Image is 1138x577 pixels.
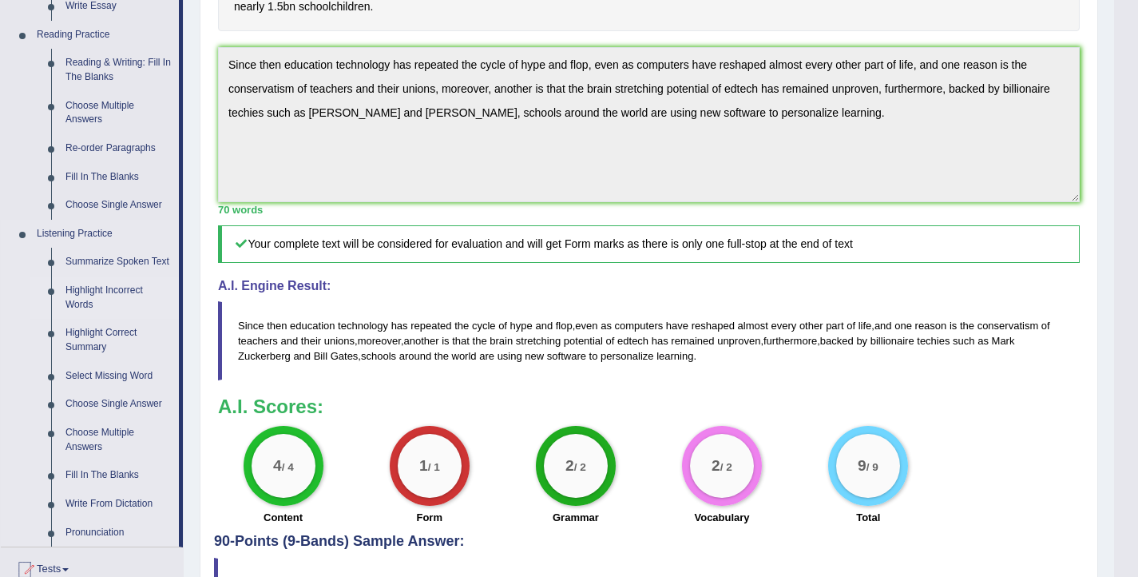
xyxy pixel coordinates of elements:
span: brain [490,335,513,347]
span: backed [820,335,854,347]
span: unions [324,335,355,347]
a: Reading Practice [30,21,179,50]
span: the [960,320,974,332]
span: by [856,335,867,347]
span: and [874,320,892,332]
big: 1 [419,457,428,475]
span: Mark [992,335,1015,347]
span: technology [338,320,388,332]
span: their [301,335,321,347]
span: are [479,350,494,362]
span: remained [671,335,714,347]
span: of [847,320,855,332]
span: software [547,350,586,362]
span: repeated [410,320,451,332]
big: 2 [565,457,574,475]
label: Vocabulary [694,510,749,525]
span: conservatism [977,320,1039,332]
span: flop [556,320,573,332]
span: to [589,350,598,362]
span: as [601,320,612,332]
span: Bill [314,350,327,362]
a: Highlight Incorrect Words [58,277,179,319]
span: of [1041,320,1050,332]
span: edtech [617,335,648,347]
a: Choose Multiple Answers [58,419,179,461]
span: and [293,350,311,362]
big: 9 [858,457,866,475]
span: hype [510,320,533,332]
a: Re-order Paragraphs [58,134,179,163]
h4: A.I. Engine Result: [218,279,1080,293]
label: Content [264,510,303,525]
span: Zuckerberg [238,350,291,362]
a: Pronunciation [58,519,179,547]
span: the [434,350,449,362]
span: teachers [238,335,278,347]
span: the [454,320,469,332]
span: the [473,335,487,347]
a: Highlight Correct Summary [58,319,179,361]
span: has [391,320,408,332]
span: Since [238,320,264,332]
label: Grammar [553,510,599,525]
span: personalize [601,350,654,362]
span: moreover [358,335,401,347]
a: Listening Practice [30,220,179,249]
a: Choose Single Answer [58,191,179,220]
span: of [498,320,507,332]
span: techies [917,335,950,347]
span: around [399,350,431,362]
a: Select Missing Word [58,362,179,391]
span: then [267,320,287,332]
span: is [950,320,957,332]
span: has [652,335,668,347]
span: and [281,335,299,347]
span: world [452,350,477,362]
span: unproven [717,335,760,347]
small: / 4 [281,461,293,473]
span: other [799,320,823,332]
a: Write From Dictation [58,490,179,519]
label: Total [856,510,880,525]
span: schools [361,350,396,362]
span: learning [656,350,693,362]
span: another [404,335,439,347]
span: potential [564,335,603,347]
span: new [525,350,544,362]
a: Summarize Spoken Text [58,248,179,277]
a: Fill In The Blanks [58,163,179,192]
small: / 9 [866,461,878,473]
span: Gates [331,350,359,362]
small: / 1 [428,461,440,473]
span: reason [915,320,947,332]
span: is [442,335,449,347]
a: Choose Single Answer [58,390,179,419]
span: as [977,335,989,347]
span: part [826,320,843,332]
big: 2 [712,457,720,475]
span: one [894,320,912,332]
span: using [498,350,522,362]
span: cycle [472,320,496,332]
span: stretching [516,335,561,347]
div: 70 words [218,202,1080,217]
a: Choose Multiple Answers [58,92,179,134]
span: reshaped [692,320,735,332]
span: computers [615,320,664,332]
b: A.I. Scores: [218,396,323,417]
span: even [575,320,597,332]
span: furthermore [763,335,817,347]
span: billionaire [870,335,914,347]
blockquote: , , , , , , , . [218,301,1080,380]
small: / 2 [720,461,732,473]
span: every [771,320,796,332]
label: Form [416,510,442,525]
span: of [606,335,615,347]
span: such [953,335,974,347]
small: / 2 [574,461,586,473]
a: Fill In The Blanks [58,461,179,490]
h5: Your complete text will be considered for evaluation and will get Form marks as there is only one... [218,225,1080,263]
span: have [666,320,688,332]
span: life [858,320,872,332]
